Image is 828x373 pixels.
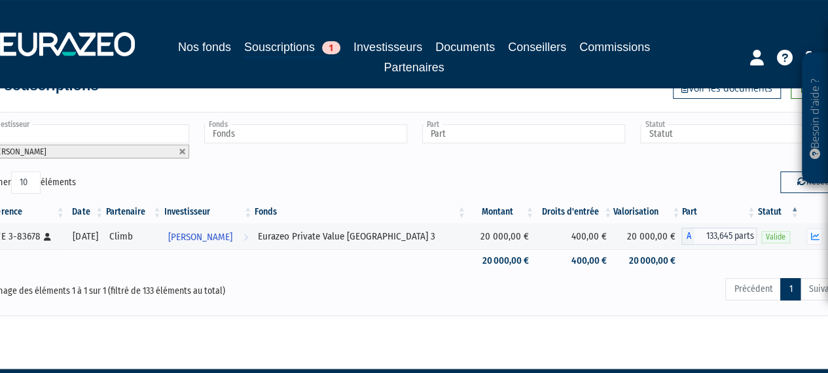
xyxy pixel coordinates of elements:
a: Conseillers [508,38,566,56]
th: Montant: activer pour trier la colonne par ordre croissant [467,201,535,223]
th: Partenaire: activer pour trier la colonne par ordre croissant [105,201,162,223]
select: Afficheréléments [11,171,41,194]
div: A - Eurazeo Private Value Europe 3 [681,228,757,245]
td: 400,00 € [535,249,613,272]
th: Investisseur: activer pour trier la colonne par ordre croissant [162,201,253,223]
th: Statut : activer pour trier la colonne par ordre d&eacute;croissant [757,201,800,223]
td: 20 000,00 € [467,249,535,272]
span: Valide [761,231,790,243]
a: Partenaires [384,58,444,77]
span: 1 [322,41,340,54]
a: Voir les documents [673,78,781,99]
i: Voir l'investisseur [243,225,248,249]
th: Valorisation: activer pour trier la colonne par ordre croissant [613,201,681,223]
td: 20 000,00 € [613,249,681,272]
a: Documents [435,38,495,56]
span: [PERSON_NAME] [168,225,232,249]
a: Souscriptions1 [244,38,340,58]
div: Eurazeo Private Value [GEOGRAPHIC_DATA] 3 [258,230,463,243]
a: Nos fonds [178,38,231,56]
td: 20 000,00 € [467,223,535,249]
a: Investisseurs [353,38,422,56]
td: 400,00 € [535,223,613,249]
th: Fonds: activer pour trier la colonne par ordre croissant [253,201,467,223]
th: Droits d'entrée: activer pour trier la colonne par ordre croissant [535,201,613,223]
th: Part: activer pour trier la colonne par ordre croissant [681,201,757,223]
p: Besoin d'aide ? [808,60,823,177]
i: [Français] Personne physique [44,233,51,241]
a: Commissions [579,38,650,56]
div: [DATE] [71,230,101,243]
a: [PERSON_NAME] [162,223,253,249]
span: A [681,228,694,245]
td: Climb [105,223,162,249]
th: Date: activer pour trier la colonne par ordre croissant [66,201,105,223]
a: 1 [780,278,801,300]
td: 20 000,00 € [613,223,681,249]
span: 133,645 parts [694,228,757,245]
